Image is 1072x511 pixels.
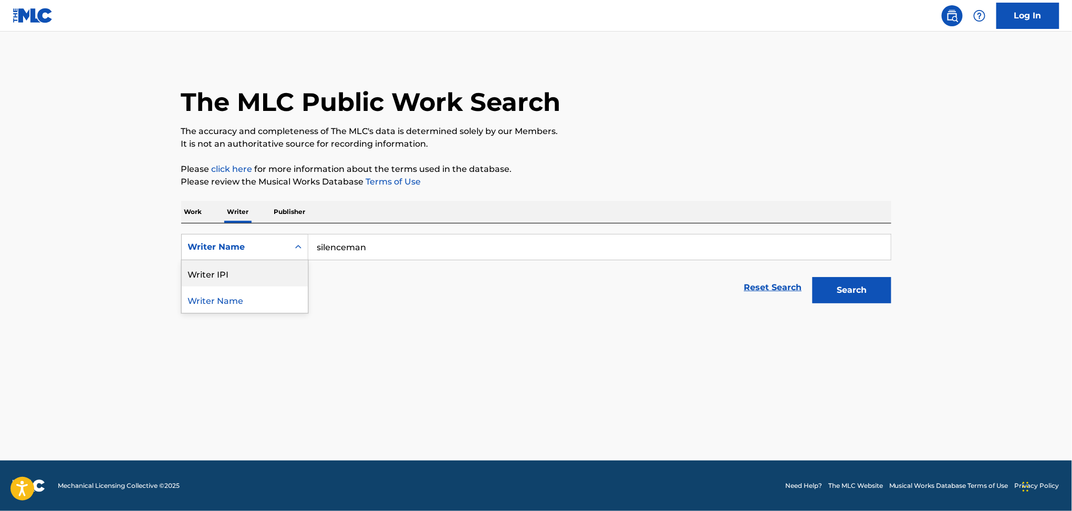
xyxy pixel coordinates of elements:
iframe: Chat Widget [1019,461,1072,511]
p: Publisher [271,201,309,223]
p: The accuracy and completeness of The MLC's data is determined solely by our Members. [181,125,891,138]
div: Arrastrar [1023,471,1029,503]
p: Writer [224,201,252,223]
img: search [946,9,959,22]
p: Please review the Musical Works Database [181,176,891,188]
span: Mechanical Licensing Collective © 2025 [58,481,180,490]
div: Widget de chat [1019,461,1072,511]
img: MLC Logo [13,8,53,23]
p: It is not an authoritative source for recording information. [181,138,891,150]
img: logo [13,479,45,492]
form: Search Form [181,234,891,309]
button: Search [813,277,891,303]
a: Musical Works Database Terms of Use [889,481,1008,490]
img: help [973,9,986,22]
p: Please for more information about the terms used in the database. [181,163,891,176]
div: Writer Name [188,241,283,253]
p: Work [181,201,205,223]
a: Terms of Use [364,177,421,187]
a: Public Search [942,5,963,26]
div: Writer Name [182,287,308,313]
a: click here [212,164,253,174]
a: The MLC Website [828,481,883,490]
a: Log In [996,3,1059,29]
a: Need Help? [785,481,822,490]
div: Help [969,5,990,26]
a: Reset Search [739,276,807,299]
div: Writer IPI [182,260,308,287]
h1: The MLC Public Work Search [181,86,561,118]
a: Privacy Policy [1015,481,1059,490]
